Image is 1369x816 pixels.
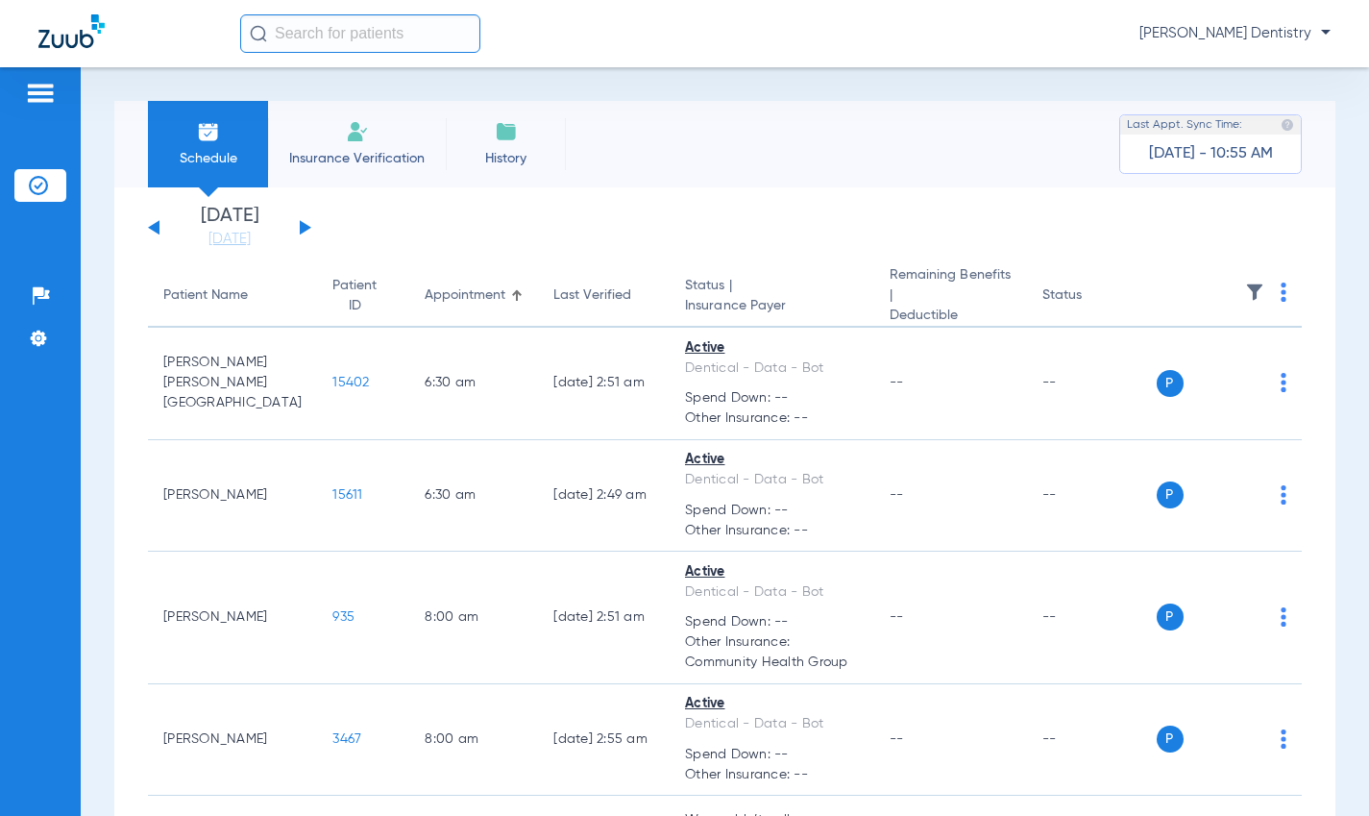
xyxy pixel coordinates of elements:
img: History [495,120,518,143]
span: Other Insurance: -- [685,765,859,785]
span: [DATE] - 10:55 AM [1149,144,1273,163]
img: filter.svg [1245,283,1264,302]
td: [PERSON_NAME] [148,440,317,553]
span: History [460,149,551,168]
span: Schedule [162,149,254,168]
span: Deductible [890,306,1012,326]
span: Spend Down: -- [685,388,859,408]
span: Spend Down: -- [685,745,859,765]
img: group-dot-blue.svg [1281,283,1286,302]
span: 15402 [332,376,369,389]
span: Other Insurance: -- [685,408,859,429]
div: Patient Name [163,285,248,306]
span: -- [890,610,904,624]
span: Spend Down: -- [685,501,859,521]
td: [PERSON_NAME] [148,684,317,797]
span: 15611 [332,488,362,502]
div: Dentical - Data - Bot [685,582,859,603]
div: Dentical - Data - Bot [685,714,859,734]
div: Appointment [425,285,505,306]
img: last sync help info [1281,118,1294,132]
div: Active [685,450,859,470]
img: group-dot-blue.svg [1281,373,1286,392]
td: [DATE] 2:51 AM [538,328,670,440]
span: Other Insurance: -- [685,521,859,541]
img: Manual Insurance Verification [346,120,369,143]
th: Status [1027,265,1157,328]
td: [DATE] 2:55 AM [538,684,670,797]
td: 8:00 AM [409,684,538,797]
div: Dentical - Data - Bot [685,470,859,490]
li: [DATE] [172,207,287,249]
span: 935 [332,610,354,624]
img: group-dot-blue.svg [1281,485,1286,505]
span: P [1157,482,1184,508]
td: [PERSON_NAME] [PERSON_NAME][GEOGRAPHIC_DATA] [148,328,317,440]
div: Patient Name [163,285,302,306]
div: Active [685,694,859,714]
td: -- [1027,440,1157,553]
td: 6:30 AM [409,440,538,553]
img: Search Icon [250,25,267,42]
div: Last Verified [553,285,631,306]
td: [DATE] 2:51 AM [538,552,670,684]
span: -- [890,488,904,502]
input: Search for patients [240,14,480,53]
span: -- [890,732,904,746]
span: P [1157,604,1184,631]
span: Spend Down: -- [685,612,859,632]
span: [PERSON_NAME] Dentistry [1139,24,1331,43]
td: -- [1027,328,1157,440]
span: Insurance Payer [685,296,859,316]
img: hamburger-icon [25,82,56,105]
img: Schedule [197,120,220,143]
div: Patient ID [332,276,377,316]
td: -- [1027,684,1157,797]
div: Appointment [425,285,523,306]
td: [PERSON_NAME] [148,552,317,684]
div: Active [685,562,859,582]
div: Dentical - Data - Bot [685,359,859,379]
div: Last Verified [553,285,654,306]
span: Other Insurance: Community Health Group [685,632,859,673]
a: [DATE] [172,230,287,249]
span: Insurance Verification [282,149,431,168]
span: 3467 [332,732,361,746]
img: Zuub Logo [38,14,105,48]
div: Active [685,338,859,359]
span: -- [890,376,904,389]
img: group-dot-blue.svg [1281,729,1286,749]
th: Remaining Benefits | [874,265,1027,328]
img: group-dot-blue.svg [1281,607,1286,627]
td: [DATE] 2:49 AM [538,440,670,553]
span: P [1157,726,1184,753]
span: Last Appt. Sync Time: [1127,115,1242,135]
th: Status | [670,265,874,328]
div: Patient ID [332,276,394,316]
td: 8:00 AM [409,552,538,684]
span: P [1157,370,1184,397]
td: -- [1027,552,1157,684]
td: 6:30 AM [409,328,538,440]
